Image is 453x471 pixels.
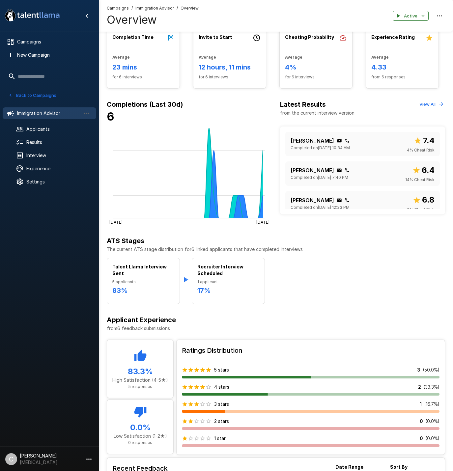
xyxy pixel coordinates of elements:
[107,6,129,11] u: Campaigns
[214,418,229,425] p: 2 stars
[112,279,174,285] span: 5 applicants
[371,62,433,72] h6: 4.33
[418,99,445,109] button: View All
[112,55,130,60] b: Average
[337,168,342,173] div: Click to copy
[390,464,408,470] b: Sort By
[424,401,439,407] p: ( 16.7 %)
[256,219,269,224] tspan: [DATE]
[285,62,347,72] h6: 4%
[417,367,420,373] p: 3
[285,74,347,80] span: for 6 interviews
[337,138,342,143] div: Click to copy
[422,165,435,175] b: 6.4
[107,316,176,324] b: Applicant Experience
[107,110,114,123] b: 6
[345,198,350,203] div: Click to copy
[280,100,326,108] b: Latest Results
[112,422,168,433] h5: 0.0 %
[405,177,435,183] span: 14 % Cheat Risk
[345,168,350,173] div: Click to copy
[285,55,302,60] b: Average
[112,264,167,276] b: Talent Llama Interview Sent
[112,62,174,72] h6: 23 mins
[420,435,423,442] p: 0
[424,384,439,390] p: ( 33.3 %)
[112,285,174,296] h6: 83 %
[423,367,439,373] p: ( 50.0 %)
[112,34,154,40] b: Completion Time
[199,62,261,72] h6: 12 hours, 11 mins
[291,166,334,174] p: [PERSON_NAME]
[107,325,445,332] p: from 6 feedback submissions
[128,440,152,445] span: 0 responses
[393,11,429,21] button: Active
[214,384,229,390] p: 4 stars
[197,264,243,276] b: Recruiter Interview Scheduled
[291,145,350,151] span: Completed on [DATE] 10:34 AM
[280,110,354,116] p: from the current interview version
[107,13,199,27] h4: Overview
[371,34,415,40] b: Experience Rating
[197,279,259,285] span: 1 applicant
[412,164,435,177] span: Overall score out of 10
[214,435,226,442] p: 1 star
[335,464,363,470] b: Date Range
[407,147,435,153] span: 4 % Cheat Risk
[422,195,435,205] b: 6.8
[285,34,334,40] b: Cheating Probability
[182,345,439,356] h6: Ratings Distribution
[426,418,439,425] p: ( 0.0 %)
[291,137,334,145] p: [PERSON_NAME]
[407,207,435,213] span: 0 % Cheat Risk
[177,5,178,12] span: /
[426,435,439,442] p: ( 0.0 %)
[337,198,342,203] div: Click to copy
[135,5,174,12] span: Immigration Advisor
[112,366,168,377] h5: 83.3 %
[109,219,123,224] tspan: [DATE]
[420,418,423,425] p: 0
[418,384,421,390] p: 2
[291,174,348,181] span: Completed on [DATE] 7:40 PM
[107,246,445,253] p: The current ATS stage distribution for 6 linked applicants that have completed interviews
[112,433,168,439] p: Low Satisfaction (1-2★)
[291,204,350,211] span: Completed on [DATE] 12:33 PM
[199,55,216,60] b: Average
[214,401,229,407] p: 3 stars
[107,100,183,108] b: Completions (Last 30d)
[413,194,435,206] span: Overall score out of 10
[291,196,334,204] p: [PERSON_NAME]
[197,285,259,296] h6: 17 %
[371,74,433,80] span: from 6 responses
[371,55,389,60] b: Average
[423,136,435,145] b: 7.4
[181,5,199,12] span: Overview
[345,138,350,143] div: Click to copy
[112,74,174,80] span: for 6 interviews
[128,384,152,389] span: 5 responses
[131,5,133,12] span: /
[112,377,168,383] p: High Satisfaction (4-5★)
[107,237,144,245] b: ATS Stages
[420,401,422,407] p: 1
[199,34,232,40] b: Invite to Start
[414,134,435,147] span: Overall score out of 10
[199,74,261,80] span: for 6 interviews
[214,367,229,373] p: 5 stars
